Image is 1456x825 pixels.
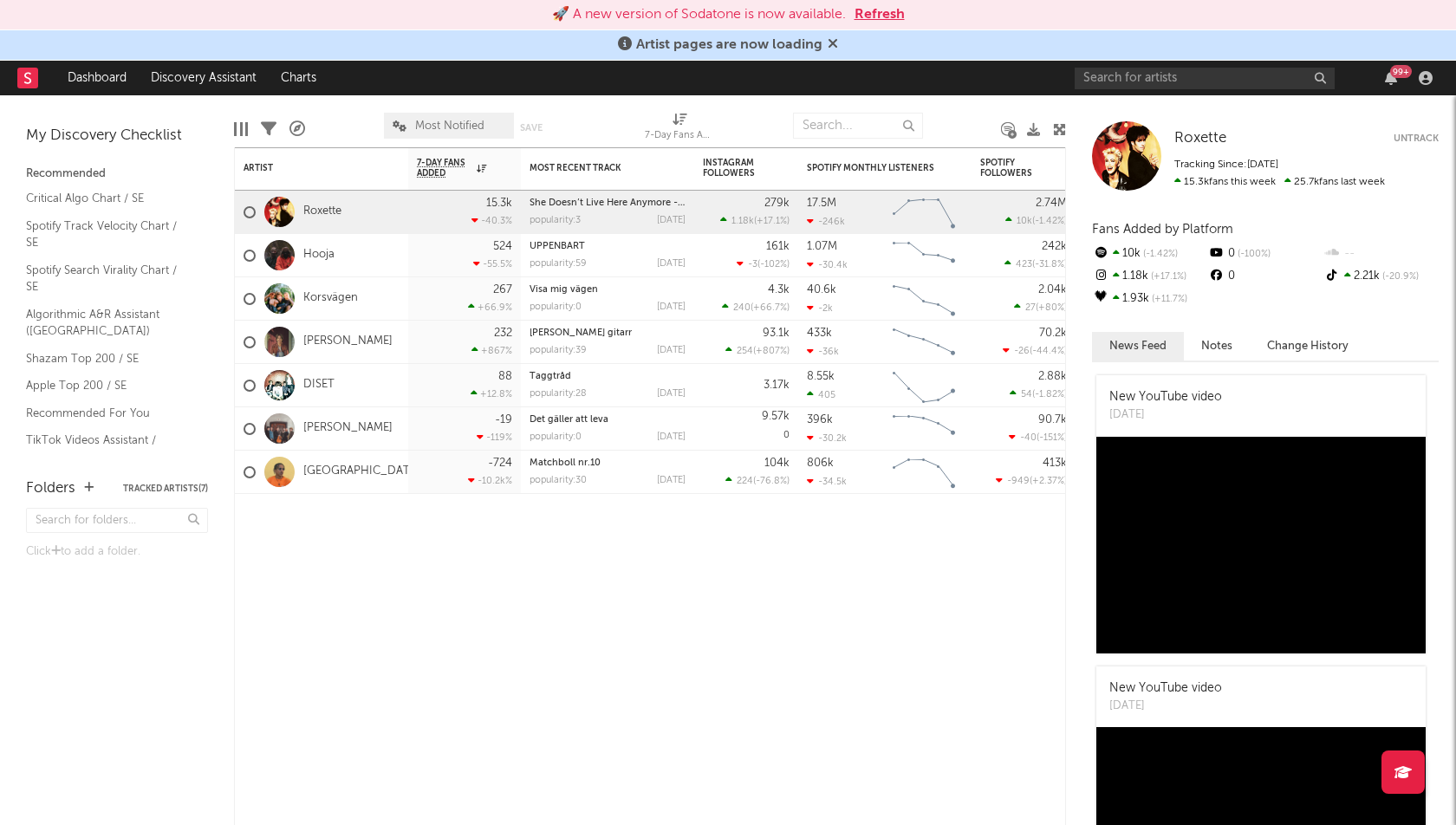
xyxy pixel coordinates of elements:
span: 7-Day Fans Added [417,158,472,179]
svg: Chart title [885,234,963,277]
a: Det gäller att leva [530,415,608,425]
div: ( ) [737,258,790,270]
a: [PERSON_NAME] [303,335,393,349]
a: Matchboll nr.10 [530,458,601,468]
a: Hooja [303,248,335,263]
div: ( ) [1009,432,1067,443]
button: 99+ [1385,71,1397,85]
div: -40.3 % [471,215,512,226]
span: +17.1 % [757,217,787,226]
div: Det gäller att leva [530,415,686,425]
a: [PERSON_NAME] gitarr [530,328,632,338]
a: Critical Algo Chart / SE [26,189,191,208]
div: +867 % [471,345,512,356]
span: 27 [1025,303,1036,313]
div: 413k [1043,458,1067,469]
span: -3 [748,260,757,270]
div: popularity: 0 [530,432,582,442]
button: Change History [1250,332,1366,361]
a: Charts [269,61,328,95]
div: 405 [807,389,835,400]
div: ( ) [1005,215,1067,226]
div: Folders [26,478,75,499]
div: [DATE] [1109,406,1222,424]
div: 0 [1207,243,1323,265]
div: Click to add a folder. [26,542,208,562]
span: +80 % [1038,303,1064,313]
div: UPPENBART [530,242,686,251]
div: New YouTube video [1109,388,1222,406]
div: 232 [494,328,512,339]
span: -1.82 % [1035,390,1064,400]
button: Save [520,123,543,133]
span: +66.7 % [753,303,787,313]
span: -20.9 % [1380,272,1419,282]
div: Spotify Followers [980,158,1041,179]
span: 224 [737,477,753,486]
span: 423 [1016,260,1032,270]
button: Untrack [1394,130,1439,147]
a: Taggtråd [530,372,571,381]
div: 🚀 A new version of Sodatone is now available. [552,4,846,25]
button: Tracked Artists(7) [123,484,208,493]
div: 8.55k [807,371,835,382]
div: Artist [244,163,374,173]
div: +12.8 % [471,388,512,400]
div: 433k [807,328,832,339]
svg: Chart title [885,277,963,321]
div: 1.93k [1092,288,1207,310]
div: 3.17k [764,380,790,391]
div: [DATE] [1109,698,1222,715]
span: -76.8 % [756,477,787,486]
div: 40.6k [807,284,836,296]
div: -246k [807,216,845,227]
span: -26 [1014,347,1030,356]
a: Korsvägen [303,291,358,306]
div: Instagram Followers [703,158,764,179]
div: 90.7k [1038,414,1067,425]
div: Matchboll nr.10 [530,458,686,468]
div: -10.2k % [468,475,512,486]
div: A&R Pipeline [289,104,305,154]
a: [GEOGRAPHIC_DATA] [303,464,420,479]
a: Discovery Assistant [139,61,269,95]
div: ( ) [722,302,790,313]
svg: Chart title [885,191,963,234]
span: Most Notified [415,120,484,132]
span: +11.7 % [1149,295,1187,304]
input: Search for artists [1075,68,1335,89]
div: 161k [766,241,790,252]
div: -30.4k [807,259,848,270]
span: 15.3k fans this week [1174,177,1276,187]
div: 396k [807,414,833,425]
button: Notes [1184,332,1250,361]
div: ( ) [725,475,790,486]
div: 1.07M [807,241,837,252]
div: -724 [488,458,512,469]
a: Visa mig vägen [530,285,598,295]
span: Dismiss [828,38,838,52]
div: [DATE] [657,389,686,399]
span: +17.1 % [1148,272,1186,282]
svg: Chart title [885,364,963,407]
div: Edit Columns [234,104,248,154]
div: [DATE] [657,216,686,225]
div: 1.18k [1092,265,1207,288]
div: She Doesn’t Live Here Anymore - T&A Demo Dec 16, 1992 [530,198,686,208]
span: Fans Added by Platform [1092,223,1233,236]
span: -100 % [1235,250,1271,259]
a: Roxette [1174,130,1226,147]
a: UPPENBART [530,242,585,251]
div: 9.57k [762,411,790,422]
span: 254 [737,347,753,356]
div: 70.2k [1039,328,1067,339]
div: [DATE] [657,432,686,442]
div: popularity: 59 [530,259,587,269]
a: Algorithmic A&R Assistant ([GEOGRAPHIC_DATA]) [26,305,191,341]
div: Recommended [26,164,208,185]
div: 806k [807,458,834,469]
span: -44.4 % [1032,347,1064,356]
input: Search for folders... [26,508,208,533]
input: Search... [793,113,923,139]
a: She Doesn’t Live Here Anymore - T&A Demo [DATE] [530,198,761,208]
